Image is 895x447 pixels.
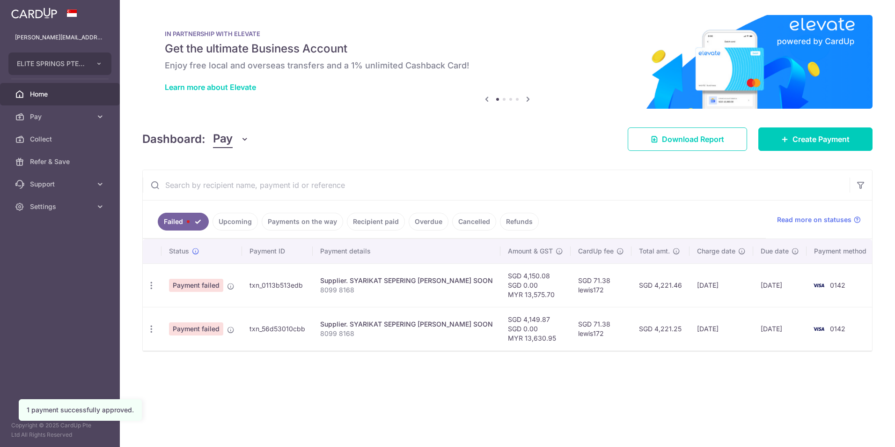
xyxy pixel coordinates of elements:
[409,213,448,231] a: Overdue
[30,112,92,121] span: Pay
[777,215,861,224] a: Read more on statuses
[169,246,189,256] span: Status
[500,213,539,231] a: Refunds
[777,215,851,224] span: Read more on statuses
[761,246,789,256] span: Due date
[807,239,878,263] th: Payment method
[313,239,500,263] th: Payment details
[697,246,735,256] span: Charge date
[690,307,753,350] td: [DATE]
[8,52,111,75] button: ELITE SPRINGS PTE. LTD.
[830,281,845,289] span: 0142
[500,263,571,307] td: SGD 4,150.08 SGD 0.00 MYR 13,575.70
[165,30,850,37] p: IN PARTNERSHIP WITH ELEVATE
[142,131,205,148] h4: Dashboard:
[242,239,313,263] th: Payment ID
[143,170,850,200] input: Search by recipient name, payment id or reference
[578,246,614,256] span: CardUp fee
[11,7,57,19] img: CardUp
[30,179,92,189] span: Support
[242,307,313,350] td: txn_56d53010cbb
[320,285,493,295] p: 8099 8168
[213,213,258,231] a: Upcoming
[158,213,209,231] a: Failed
[30,89,92,99] span: Home
[690,263,753,307] td: [DATE]
[320,329,493,338] p: 8099 8168
[17,59,86,68] span: ELITE SPRINGS PTE. LTD.
[753,307,807,350] td: [DATE]
[830,325,845,333] span: 0142
[631,263,690,307] td: SGD 4,221.46
[500,307,571,350] td: SGD 4,149.87 SGD 0.00 MYR 13,630.95
[165,41,850,56] h5: Get the ultimate Business Account
[169,279,223,292] span: Payment failed
[753,263,807,307] td: [DATE]
[262,213,343,231] a: Payments on the way
[27,405,134,415] div: 1 payment successfully approved.
[758,127,873,151] a: Create Payment
[169,322,223,335] span: Payment failed
[809,323,828,335] img: Bank Card
[508,246,553,256] span: Amount & GST
[165,60,850,71] h6: Enjoy free local and overseas transfers and a 1% unlimited Cashback Card!
[213,130,249,148] button: Pay
[639,246,670,256] span: Total amt.
[792,134,850,145] span: Create Payment
[320,276,493,285] div: Supplier. SYARIKAT SEPERING [PERSON_NAME] SOON
[452,213,496,231] a: Cancelled
[213,130,233,148] span: Pay
[320,320,493,329] div: Supplier. SYARIKAT SEPERING [PERSON_NAME] SOON
[631,307,690,350] td: SGD 4,221.25
[30,202,92,211] span: Settings
[571,263,631,307] td: SGD 71.38 lewis172
[242,263,313,307] td: txn_0113b513edb
[662,134,724,145] span: Download Report
[347,213,405,231] a: Recipient paid
[15,33,105,42] p: [PERSON_NAME][EMAIL_ADDRESS][DOMAIN_NAME]
[165,82,256,92] a: Learn more about Elevate
[809,280,828,291] img: Bank Card
[628,127,747,151] a: Download Report
[142,15,873,109] img: Renovation banner
[30,134,92,144] span: Collect
[571,307,631,350] td: SGD 71.38 lewis172
[30,157,92,166] span: Refer & Save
